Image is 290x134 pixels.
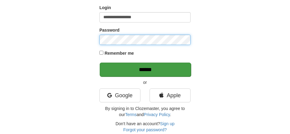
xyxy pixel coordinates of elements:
[99,5,111,11] label: Login
[99,105,191,118] p: By signing in to Clozemaster, you agree to our and .
[160,121,174,126] a: Sign up
[123,127,167,132] a: Forgot your password?
[105,50,134,56] label: Remember me
[150,88,191,102] a: Apple
[99,79,191,85] p: or
[99,27,119,33] label: Password
[99,88,140,102] a: Google
[125,112,136,117] a: Terms
[144,112,170,117] a: Privacy Policy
